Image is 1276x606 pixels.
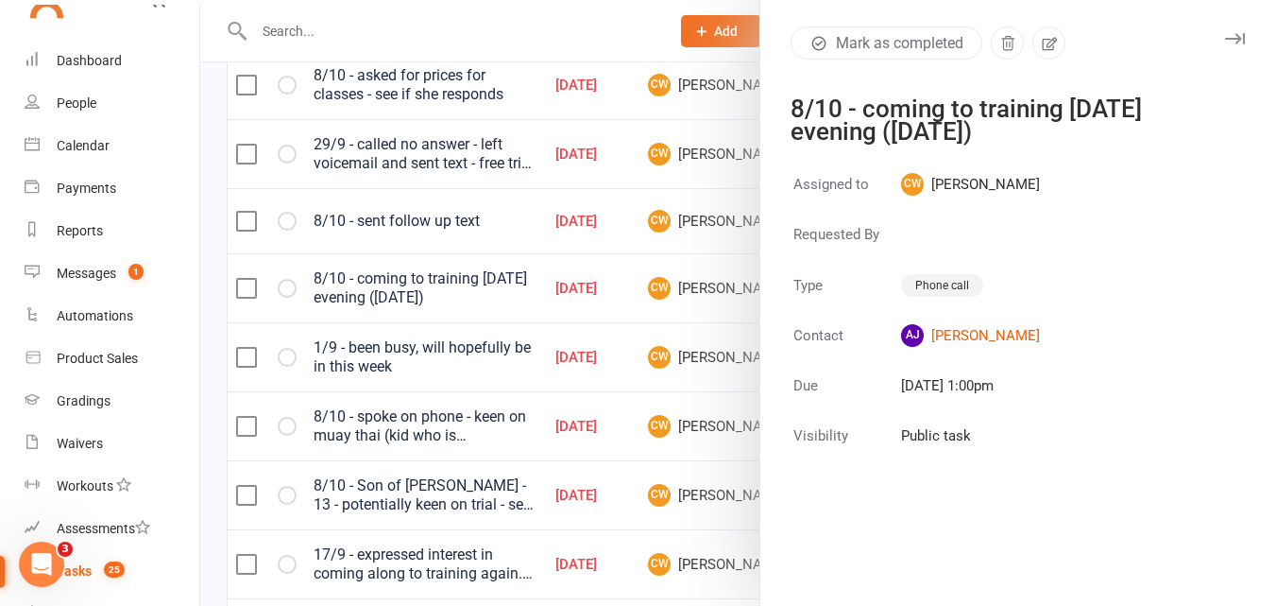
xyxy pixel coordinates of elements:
[901,274,983,297] div: Phone call
[791,97,1222,143] div: 8/10 - coming to training [DATE] evening ([DATE])
[58,542,73,557] span: 3
[57,266,116,281] div: Messages
[25,550,199,593] a: Tasks 25
[57,393,111,408] div: Gradings
[104,562,125,578] span: 25
[57,223,103,238] div: Reports
[25,508,199,550] a: Assessments
[25,423,199,465] a: Waivers
[57,521,150,536] div: Assessments
[900,424,1041,472] td: Public task
[57,95,96,111] div: People
[57,478,113,493] div: Workouts
[25,125,199,167] a: Calendar
[25,338,199,380] a: Product Sales
[57,563,92,579] div: Tasks
[25,82,199,125] a: People
[792,424,898,472] td: Visibility
[19,542,64,587] iframe: Intercom live chat
[792,272,898,321] td: Type
[25,295,199,338] a: Automations
[57,351,138,366] div: Product Sales
[25,40,199,82] a: Dashboard
[901,173,1040,196] span: [PERSON_NAME]
[25,252,199,295] a: Messages 1
[792,222,898,270] td: Requested By
[900,373,1041,422] td: [DATE] 1:00pm
[901,173,924,196] span: CW
[57,308,133,323] div: Automations
[901,324,924,347] span: AJ
[57,138,110,153] div: Calendar
[792,172,898,220] td: Assigned to
[791,26,982,60] button: Mark as completed
[25,167,199,210] a: Payments
[57,436,103,451] div: Waivers
[792,323,898,372] td: Contact
[57,53,122,68] div: Dashboard
[792,373,898,422] td: Due
[128,264,144,280] span: 1
[25,380,199,423] a: Gradings
[57,181,116,196] div: Payments
[25,465,199,508] a: Workouts
[901,324,1040,347] a: AJ[PERSON_NAME]
[25,210,199,252] a: Reports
